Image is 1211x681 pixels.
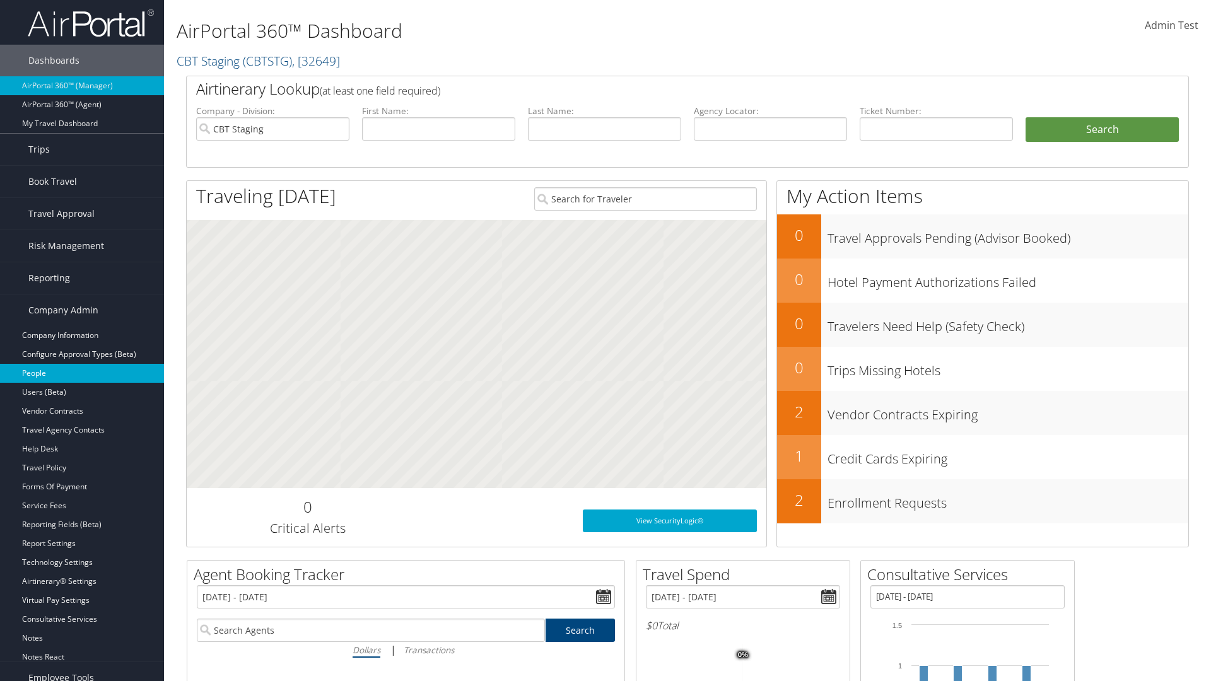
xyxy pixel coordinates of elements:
a: 0Travel Approvals Pending (Advisor Booked) [777,214,1188,259]
span: (at least one field required) [320,84,440,98]
h3: Travel Approvals Pending (Advisor Booked) [828,223,1188,247]
h1: My Action Items [777,183,1188,209]
i: Dollars [353,644,380,656]
span: Admin Test [1145,18,1198,32]
h2: 0 [777,269,821,290]
a: 1Credit Cards Expiring [777,435,1188,479]
h1: Traveling [DATE] [196,183,336,209]
span: Reporting [28,262,70,294]
img: airportal-logo.png [28,8,154,38]
a: Search [546,619,616,642]
a: 2Vendor Contracts Expiring [777,391,1188,435]
h2: 2 [777,401,821,422]
label: Ticket Number: [860,105,1013,117]
h1: AirPortal 360™ Dashboard [177,18,858,44]
a: 0Hotel Payment Authorizations Failed [777,259,1188,303]
tspan: 0% [738,651,748,659]
h2: 0 [777,357,821,378]
h3: Critical Alerts [196,520,419,537]
h3: Enrollment Requests [828,488,1188,512]
a: 2Enrollment Requests [777,479,1188,523]
h2: Travel Spend [643,564,850,585]
h2: Consultative Services [867,564,1074,585]
span: Company Admin [28,294,98,326]
input: Search for Traveler [534,187,757,211]
h2: 0 [777,224,821,246]
button: Search [1026,117,1179,143]
a: View SecurityLogic® [583,509,757,532]
h2: Agent Booking Tracker [194,564,624,585]
label: Agency Locator: [694,105,847,117]
a: CBT Staging [177,52,340,69]
h6: Total [646,619,840,632]
span: Travel Approval [28,198,95,230]
h2: 1 [777,445,821,467]
h2: 0 [196,496,419,518]
label: First Name: [362,105,515,117]
a: 0Trips Missing Hotels [777,347,1188,391]
tspan: 1.5 [892,622,902,629]
h2: 0 [777,313,821,334]
h3: Credit Cards Expiring [828,444,1188,468]
span: Book Travel [28,166,77,197]
span: $0 [646,619,657,632]
span: Trips [28,134,50,165]
h3: Travelers Need Help (Safety Check) [828,311,1188,335]
div: | [197,642,615,658]
span: Risk Management [28,230,104,262]
label: Last Name: [528,105,681,117]
h3: Vendor Contracts Expiring [828,400,1188,424]
a: 0Travelers Need Help (Safety Check) [777,303,1188,347]
i: Transactions [404,644,454,656]
h2: Airtinerary Lookup [196,78,1096,100]
span: Dashboards [28,45,79,76]
input: Search Agents [197,619,545,642]
a: Admin Test [1145,6,1198,45]
h2: 2 [777,489,821,511]
span: , [ 32649 ] [292,52,340,69]
span: ( CBTSTG ) [243,52,292,69]
label: Company - Division: [196,105,349,117]
tspan: 1 [898,662,902,670]
h3: Trips Missing Hotels [828,356,1188,380]
h3: Hotel Payment Authorizations Failed [828,267,1188,291]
